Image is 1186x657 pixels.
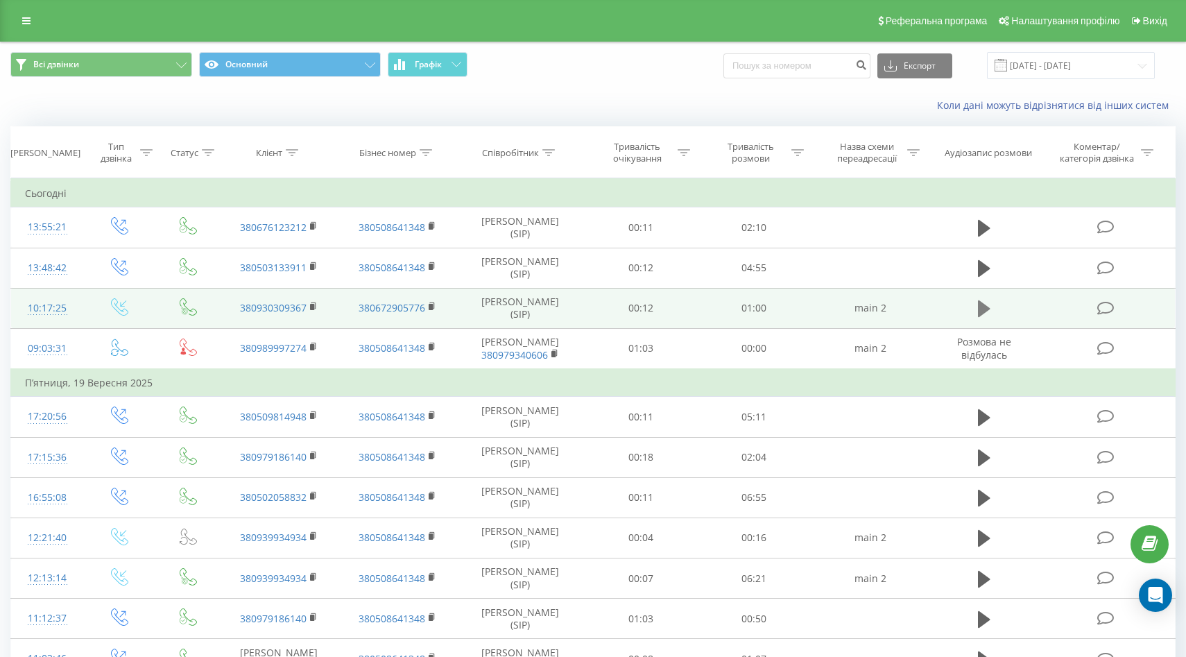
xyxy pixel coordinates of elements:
[482,147,539,159] div: Співробітник
[886,15,988,26] span: Реферальна програма
[359,147,416,159] div: Бізнес номер
[811,328,929,369] td: main 2
[359,572,425,585] a: 380508641348
[584,558,698,599] td: 00:07
[456,207,584,248] td: [PERSON_NAME] (SIP)
[811,558,929,599] td: main 2
[33,59,79,70] span: Всі дзвінки
[359,531,425,544] a: 380508641348
[1056,141,1137,164] div: Коментар/категорія дзвінка
[698,288,811,328] td: 01:00
[584,477,698,518] td: 00:11
[359,410,425,423] a: 380508641348
[456,477,584,518] td: [PERSON_NAME] (SIP)
[811,518,929,558] td: main 2
[877,53,952,78] button: Експорт
[698,207,811,248] td: 02:10
[723,53,870,78] input: Пошук за номером
[240,531,307,544] a: 380939934934
[359,341,425,355] a: 380508641348
[240,261,307,274] a: 380503133911
[1143,15,1167,26] span: Вихід
[359,261,425,274] a: 380508641348
[714,141,788,164] div: Тривалість розмови
[584,328,698,369] td: 01:03
[359,221,425,234] a: 380508641348
[240,341,307,355] a: 380989997274
[456,328,584,369] td: [PERSON_NAME]
[359,612,425,625] a: 380508641348
[240,301,307,314] a: 380930309367
[456,248,584,288] td: [PERSON_NAME] (SIP)
[584,599,698,639] td: 01:03
[456,558,584,599] td: [PERSON_NAME] (SIP)
[698,558,811,599] td: 06:21
[96,141,137,164] div: Тип дзвінка
[359,450,425,463] a: 380508641348
[1139,579,1172,612] div: Open Intercom Messenger
[256,147,282,159] div: Клієнт
[456,397,584,437] td: [PERSON_NAME] (SIP)
[456,599,584,639] td: [PERSON_NAME] (SIP)
[698,477,811,518] td: 06:55
[10,52,192,77] button: Всі дзвінки
[945,147,1032,159] div: Аудіозапис розмови
[811,288,929,328] td: main 2
[240,490,307,504] a: 380502058832
[830,141,904,164] div: Назва схеми переадресації
[415,60,442,69] span: Графік
[481,348,548,361] a: 380979340606
[240,450,307,463] a: 380979186140
[25,524,69,552] div: 12:21:40
[584,518,698,558] td: 00:04
[25,403,69,430] div: 17:20:56
[584,397,698,437] td: 00:11
[25,335,69,362] div: 09:03:31
[698,518,811,558] td: 00:16
[359,490,425,504] a: 380508641348
[698,248,811,288] td: 04:55
[240,410,307,423] a: 380509814948
[584,207,698,248] td: 00:11
[25,255,69,282] div: 13:48:42
[11,180,1176,207] td: Сьогодні
[25,484,69,511] div: 16:55:08
[25,605,69,632] div: 11:12:37
[698,328,811,369] td: 00:00
[359,301,425,314] a: 380672905776
[25,565,69,592] div: 12:13:14
[25,444,69,471] div: 17:15:36
[698,437,811,477] td: 02:04
[11,369,1176,397] td: П’ятниця, 19 Вересня 2025
[456,288,584,328] td: [PERSON_NAME] (SIP)
[1011,15,1119,26] span: Налаштування профілю
[600,141,674,164] div: Тривалість очікування
[10,147,80,159] div: [PERSON_NAME]
[456,437,584,477] td: [PERSON_NAME] (SIP)
[698,599,811,639] td: 00:50
[698,397,811,437] td: 05:11
[584,437,698,477] td: 00:18
[584,288,698,328] td: 00:12
[25,214,69,241] div: 13:55:21
[584,248,698,288] td: 00:12
[240,612,307,625] a: 380979186140
[199,52,381,77] button: Основний
[171,147,198,159] div: Статус
[456,518,584,558] td: [PERSON_NAME] (SIP)
[937,99,1176,112] a: Коли дані можуть відрізнятися вiд інших систем
[240,221,307,234] a: 380676123212
[240,572,307,585] a: 380939934934
[388,52,467,77] button: Графік
[957,335,1011,361] span: Розмова не відбулась
[25,295,69,322] div: 10:17:25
